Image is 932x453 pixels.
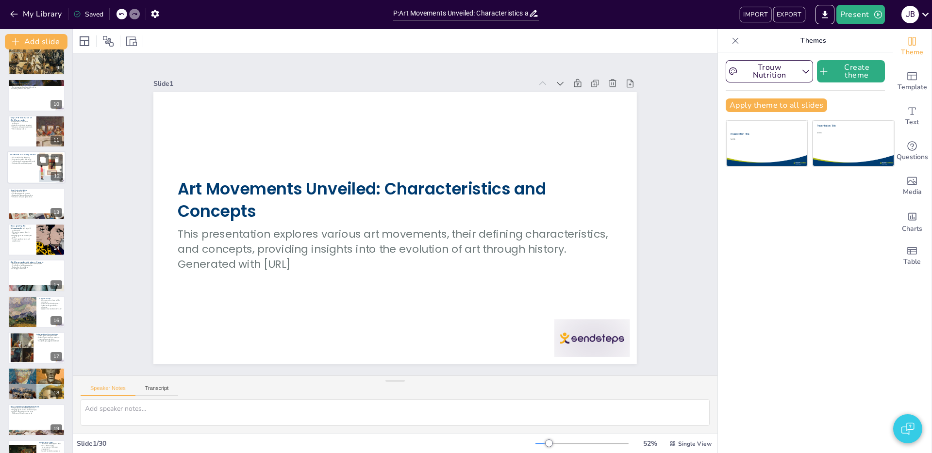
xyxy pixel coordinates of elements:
p: Contemporary Art [11,81,62,83]
div: Presentation Title [731,132,778,136]
p: Response to political changes [10,159,36,161]
p: Art movements shape artistic expression [39,299,62,303]
p: Conclusion [39,297,62,300]
p: Reflecting on favorite movements [36,337,62,339]
p: Experimentation and innovation [11,194,62,196]
div: 11 [8,115,65,147]
p: Use of commercial techniques [11,50,62,52]
p: Blending of historical and contemporary styles [11,263,62,265]
button: My Library [7,6,66,22]
p: Recognizing Art Movements [11,225,33,230]
div: 9 [53,64,62,72]
div: 14 [50,244,62,253]
p: Enrichment of art appreciation [39,443,62,445]
div: Add images, graphics, shapes or video [893,169,932,204]
div: 9 [8,43,65,75]
span: Single View [678,440,712,448]
span: Template [898,82,927,93]
div: Add a table [893,239,932,274]
p: Incorporation of new media [11,84,62,86]
div: 14 [8,224,65,256]
input: Insert title [393,6,529,20]
button: J B [901,5,919,24]
button: Create theme [817,60,885,82]
p: Resources for Further Learning [11,369,62,372]
p: This presentation explores various art movements, their defining characteristics, and concepts, p... [174,204,610,279]
p: Importance of style and technique [11,121,33,125]
p: Importance of continuous learning [11,373,62,375]
div: Subtitle [817,132,883,134]
p: Continuity of artistic expression [11,265,62,267]
button: Speaker Notes [81,385,135,396]
div: 13 [50,208,62,217]
p: Understanding creativity's influences [39,305,62,308]
div: 18 [8,368,65,400]
div: 17 [50,352,62,361]
div: Change the overall theme [893,29,932,64]
div: 15 [8,259,65,291]
div: Layout [77,33,92,49]
p: Generated with [URL] [173,234,607,294]
button: Delete Slide [51,154,63,166]
div: 10 [50,100,62,109]
p: Appreciating the evolution of art [11,411,62,413]
p: Relevance to contemporary art [11,413,62,415]
span: Charts [902,224,922,234]
div: Slide 1 [168,54,545,103]
span: Media [903,187,922,197]
p: Influence on future movements [11,127,33,129]
p: Thematic exploration [11,128,33,130]
p: Discovering new artists and movements [11,375,62,377]
p: Enhancing appreciation of artworks [11,231,33,235]
p: Final Thoughts [39,441,62,444]
div: 11 [50,136,62,145]
div: Add text boxes [893,99,932,134]
p: Homage to traditions [11,268,62,270]
div: 16 [50,316,62,325]
p: Deepening engagement with art [36,340,62,342]
p: Themes [743,29,883,52]
p: Availability of resources [11,371,62,373]
p: Engaging with art history [11,376,62,378]
div: Add ready made slides [893,64,932,99]
button: Present [836,5,885,24]
button: IMPORT [740,7,771,22]
div: 12 [7,151,66,184]
p: Role of art in society [39,445,62,447]
div: 13 [8,188,65,220]
div: Slide 1 / 30 [77,439,535,448]
div: 16 [8,296,65,328]
p: Influence on future generations [11,196,62,198]
p: Reflection of historical context [11,125,33,127]
p: Diverse practices and styles [11,88,62,90]
span: Text [905,117,919,128]
p: Importance of familiarity with movements [11,228,33,231]
p: Response to current issues [11,82,62,84]
p: Recommended Art Exhibitions [11,405,62,408]
p: Cultural shifts and their impact [10,162,36,164]
span: Questions [897,152,928,162]
p: Interactive Discussion [36,333,62,336]
p: Encouragement of deeper engagement [39,447,62,450]
span: Theme [901,47,923,58]
p: Influence of Society on Art [10,153,36,156]
div: Get real-time input from your audience [893,134,932,169]
p: Appreciation of artistic diversity [39,308,62,310]
button: Trouw Nutrition [726,60,813,82]
p: Fostering understanding of significance [11,239,33,242]
div: 19 [50,424,62,433]
div: Subtitle [731,138,778,140]
p: Critique of commodification [11,52,62,54]
p: Importance of firsthand experience [11,407,62,409]
span: Position [102,35,114,47]
p: Learning from each other [36,339,62,340]
p: Key Characteristics of Art Movements [11,116,33,122]
div: Add charts and graphs [893,204,932,239]
div: 18 [50,388,62,397]
p: Engaging with themes and techniques [11,409,62,411]
button: Export to PowerPoint [815,5,834,24]
button: Apply theme to all slides [726,98,827,112]
button: Transcript [135,385,179,396]
p: Art as a reflection of society [10,157,36,159]
div: 15 [50,280,62,289]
